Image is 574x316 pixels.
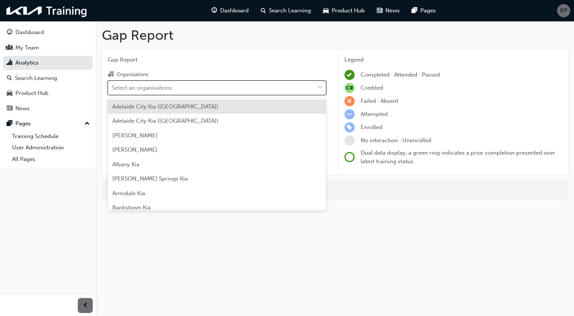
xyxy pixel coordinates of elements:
img: kia-training [4,3,90,18]
span: people-icon [7,45,12,51]
span: guage-icon [7,29,12,36]
span: Product Hub [332,6,365,15]
a: My Team [3,41,93,55]
div: Product Hub [15,89,48,98]
a: Product Hub [3,86,93,100]
div: Organisations [116,71,148,78]
div: Search Learning [15,74,57,83]
a: Search Learning [3,71,93,85]
button: DashboardMy TeamAnalyticsSearch LearningProduct HubNews [3,24,93,117]
a: guage-iconDashboard [205,3,255,18]
span: Enrolled [361,124,382,131]
span: Armidale Kia [112,190,145,197]
span: Completed · Attended · Passed [361,71,440,78]
a: News [3,102,93,116]
a: User Administration [9,142,93,153]
a: search-iconSearch Learning [255,3,317,18]
a: Analytics [3,56,93,70]
span: down-icon [317,83,323,93]
span: learningRecordVerb_FAIL-icon [344,96,355,106]
span: Failed · Absent [361,98,398,104]
span: Albany Kia [112,161,139,168]
span: guage-icon [211,6,217,15]
span: Attempted [361,111,388,117]
span: car-icon [323,6,329,15]
a: Dashboard [3,26,93,39]
span: pages-icon [7,120,12,127]
span: BP [560,6,567,15]
span: car-icon [7,90,12,97]
span: Dual data display; a green ring indicates a prior completion presented over latest training status. [361,149,555,165]
div: Dashboard [15,28,44,37]
button: Pages [3,117,93,131]
span: search-icon [261,6,266,15]
div: Pages [15,119,31,128]
span: Credited [361,84,383,91]
span: learningRecordVerb_COMPLETE-icon [344,70,355,80]
div: News [15,104,30,113]
span: learningRecordVerb_NONE-icon [344,135,355,146]
a: Training Schedule [9,131,93,142]
span: Pages [420,6,436,15]
span: [PERSON_NAME] [112,146,157,153]
span: No interaction · Unenrolled [361,137,431,144]
span: Search Learning [269,6,311,15]
a: car-iconProduct Hub [317,3,371,18]
a: pages-iconPages [406,3,442,18]
span: Bankstown Kia [112,204,151,211]
div: Legend [344,56,562,64]
span: Gap Report [108,56,326,64]
span: organisation-icon [108,71,113,78]
span: search-icon [7,75,12,82]
a: news-iconNews [371,3,406,18]
div: Select an organisations [112,83,172,92]
span: Adelaide City Kia ([GEOGRAPHIC_DATA]) [112,103,218,110]
span: null-icon [344,83,355,93]
span: chart-icon [7,60,12,66]
span: prev-icon [83,301,88,310]
span: learningRecordVerb_ENROLL-icon [344,122,355,132]
span: pages-icon [412,6,417,15]
span: [PERSON_NAME] Springs Kia [112,175,188,182]
span: learningRecordVerb_ATTEMPT-icon [344,109,355,119]
span: Dashboard [220,6,249,15]
h1: Gap Report [102,27,568,44]
div: For more in-depth analysis and data download, go to [107,186,562,195]
span: News [385,6,400,15]
span: Adelaide City Kia ([GEOGRAPHIC_DATA]) [112,117,218,124]
span: news-icon [377,6,382,15]
span: up-icon [85,119,90,129]
div: My Team [15,44,39,52]
a: All Pages [9,153,93,165]
span: [PERSON_NAME] [112,132,157,139]
span: news-icon [7,105,12,112]
button: BP [557,4,570,17]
